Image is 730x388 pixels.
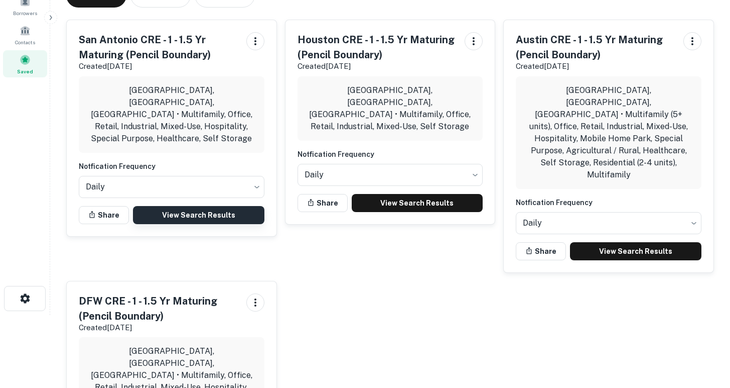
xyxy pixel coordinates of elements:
a: View Search Results [352,194,483,212]
h6: Notfication Frequency [298,149,483,160]
h5: San Antonio CRE - 1 - 1.5 Yr Maturing (Pencil Boundary) [79,32,238,62]
div: Without label [79,173,264,201]
p: [GEOGRAPHIC_DATA], [GEOGRAPHIC_DATA], [GEOGRAPHIC_DATA] • Multifamily, Office, Retail, Industrial... [306,84,475,133]
button: Share [298,194,348,212]
a: Contacts [3,21,47,48]
span: Contacts [15,38,35,46]
div: Without label [516,209,701,237]
p: Created [DATE] [298,60,457,72]
h6: Notfication Frequency [79,161,264,172]
iframe: Chat Widget [680,308,730,356]
a: View Search Results [133,206,264,224]
h5: Austin CRE - 1 - 1.5 Yr Maturing (Pencil Boundary) [516,32,675,62]
span: Saved [17,67,33,75]
p: Created [DATE] [79,322,238,334]
p: Created [DATE] [79,60,238,72]
p: [GEOGRAPHIC_DATA], [GEOGRAPHIC_DATA], [GEOGRAPHIC_DATA] • Multifamily, Office, Retail, Industrial... [87,84,256,145]
p: [GEOGRAPHIC_DATA], [GEOGRAPHIC_DATA], [GEOGRAPHIC_DATA] • Multifamily (5+ units), Office, Retail,... [524,84,693,181]
h5: DFW CRE - 1 - 1.5 Yr Maturing (Pencil Boundary) [79,294,238,324]
button: Share [79,206,129,224]
div: Without label [298,161,483,189]
h5: Houston CRE - 1 - 1.5 Yr Maturing (Pencil Boundary) [298,32,457,62]
a: Saved [3,50,47,77]
span: Borrowers [13,9,37,17]
button: Share [516,242,566,260]
a: View Search Results [570,242,701,260]
p: Created [DATE] [516,60,675,72]
h6: Notfication Frequency [516,197,701,208]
